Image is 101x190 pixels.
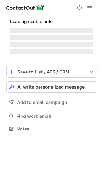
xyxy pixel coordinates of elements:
span: Find work email [16,113,95,119]
button: Notes [6,124,97,133]
span: ‌ [10,35,93,40]
img: ContactOut v5.3.10 [6,4,44,11]
span: Notes [16,126,95,132]
button: AI write personalized message [6,81,97,93]
button: save-profile-one-click [6,66,97,78]
span: ‌ [10,49,93,54]
span: AI write personalized message [17,85,85,90]
p: Loading contact info [10,19,93,24]
span: ‌ [10,42,93,47]
button: Find work email [6,112,97,121]
span: ‌ [10,28,93,33]
button: Add to email campaign [6,97,97,108]
span: Add to email campaign [17,100,67,105]
div: Save to List / ATS / CRM [17,69,86,74]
